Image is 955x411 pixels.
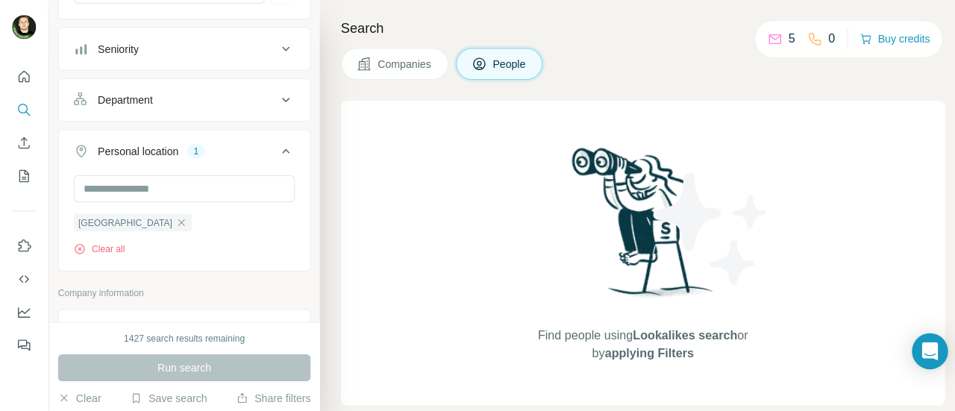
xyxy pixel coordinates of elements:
[338,18,937,39] h4: Search
[600,344,688,357] span: applying Filters
[12,329,36,356] button: Feedback
[129,387,205,402] button: Save search
[904,330,940,366] div: Open Intercom Messenger
[375,56,429,71] span: Companies
[57,387,100,402] button: Clear
[12,63,36,90] button: Quick start
[12,15,36,39] img: Avatar
[58,81,307,117] button: Department
[638,160,772,294] img: Surfe Illustration - Stars
[78,214,171,228] span: [GEOGRAPHIC_DATA]
[12,296,36,323] button: Dashboard
[97,41,137,56] div: Seniority
[58,31,307,66] button: Seniority
[234,387,308,402] button: Share filters
[821,30,828,48] p: 0
[782,30,789,48] p: 5
[97,92,151,107] div: Department
[627,326,731,339] span: Lookalikes search
[58,310,307,352] button: Company1
[12,161,36,188] button: My lists
[97,142,177,157] div: Personal location
[853,28,922,49] button: Buy credits
[560,142,716,309] img: Surfe Illustration - Woman searching with binoculars
[12,95,36,122] button: Search
[12,230,36,257] button: Use Surfe on LinkedIn
[12,263,36,290] button: Use Surfe API
[73,240,124,254] button: Clear all
[123,329,243,342] div: 1427 search results remaining
[58,132,307,174] button: Personal location1
[186,143,203,157] div: 1
[489,56,523,71] span: People
[57,284,308,298] p: Company information
[12,128,36,155] button: Enrich CSV
[518,324,757,360] span: Find people using or by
